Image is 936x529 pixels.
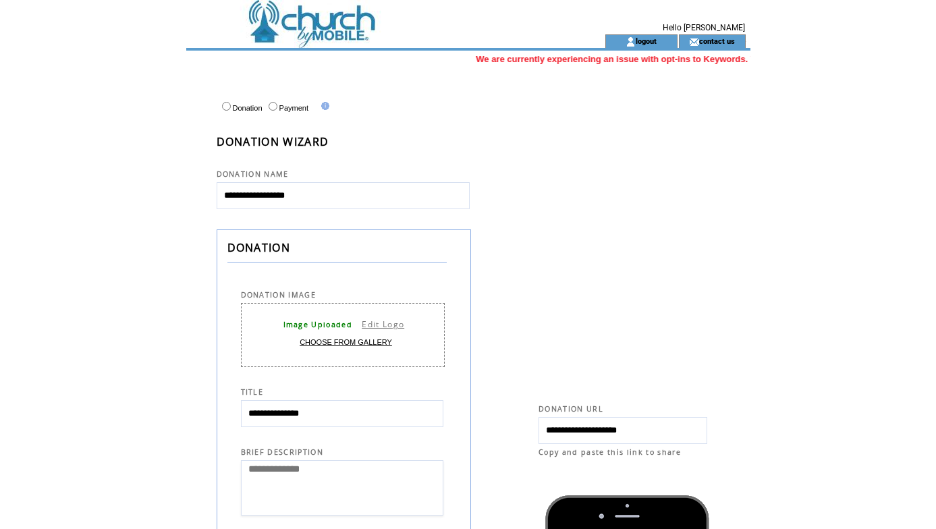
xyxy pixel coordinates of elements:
input: Donation [222,102,231,111]
marquee: We are currently experiencing an issue with opt-ins to Keywords. You may still send a SMS and MMS... [186,54,750,64]
a: Edit Logo [362,318,404,330]
a: logout [636,36,657,45]
span: DONATION NAME [217,169,289,179]
input: Payment [269,102,277,111]
span: Hello [PERSON_NAME] [663,23,745,32]
span: Image Uploaded [283,320,353,329]
img: account_icon.gif [626,36,636,47]
label: Donation [219,104,263,112]
span: DONATION [227,240,291,255]
img: contact_us_icon.gif [689,36,699,47]
span: DONATION URL [539,404,603,414]
span: TITLE [241,387,264,397]
span: BRIEF DESCRIPTION [241,447,324,457]
a: contact us [699,36,735,45]
span: DONATION IMAGE [241,290,316,300]
label: Payment [265,104,308,112]
span: DONATION WIZARD [217,134,329,149]
img: help.gif [317,102,329,110]
span: Copy and paste this link to share [539,447,681,457]
a: CHOOSE FROM GALLERY [300,338,392,346]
